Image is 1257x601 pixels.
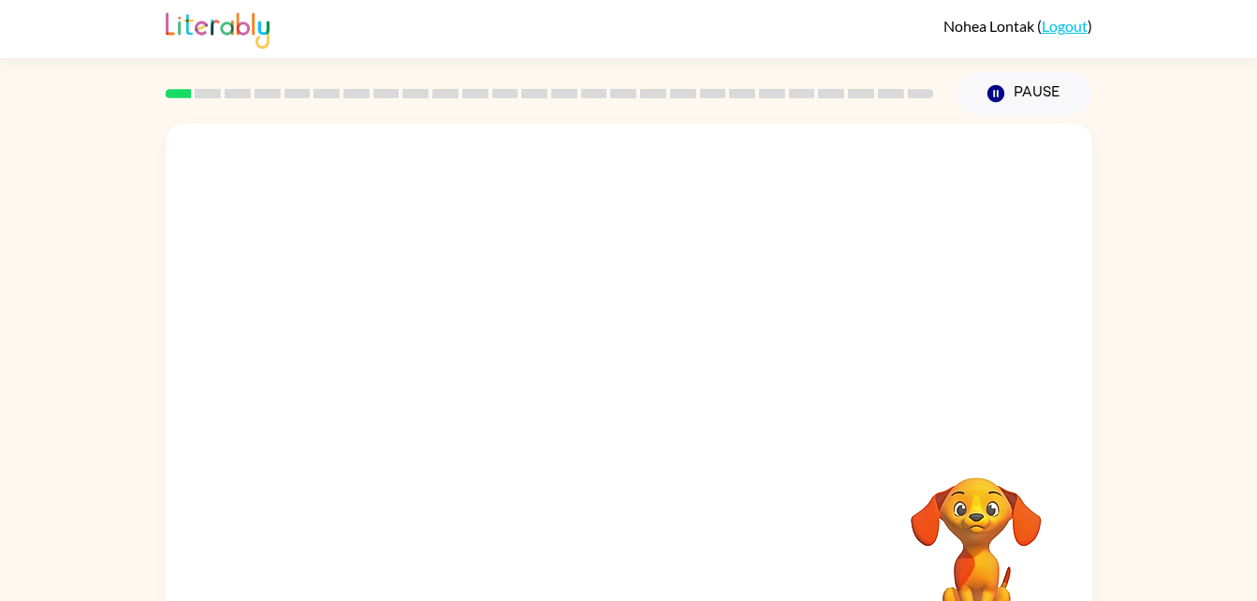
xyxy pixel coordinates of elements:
[166,7,270,49] img: Literably
[957,72,1092,115] button: Pause
[1042,17,1088,35] a: Logout
[943,17,1092,35] div: ( )
[943,17,1037,35] span: Nohea Lontak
